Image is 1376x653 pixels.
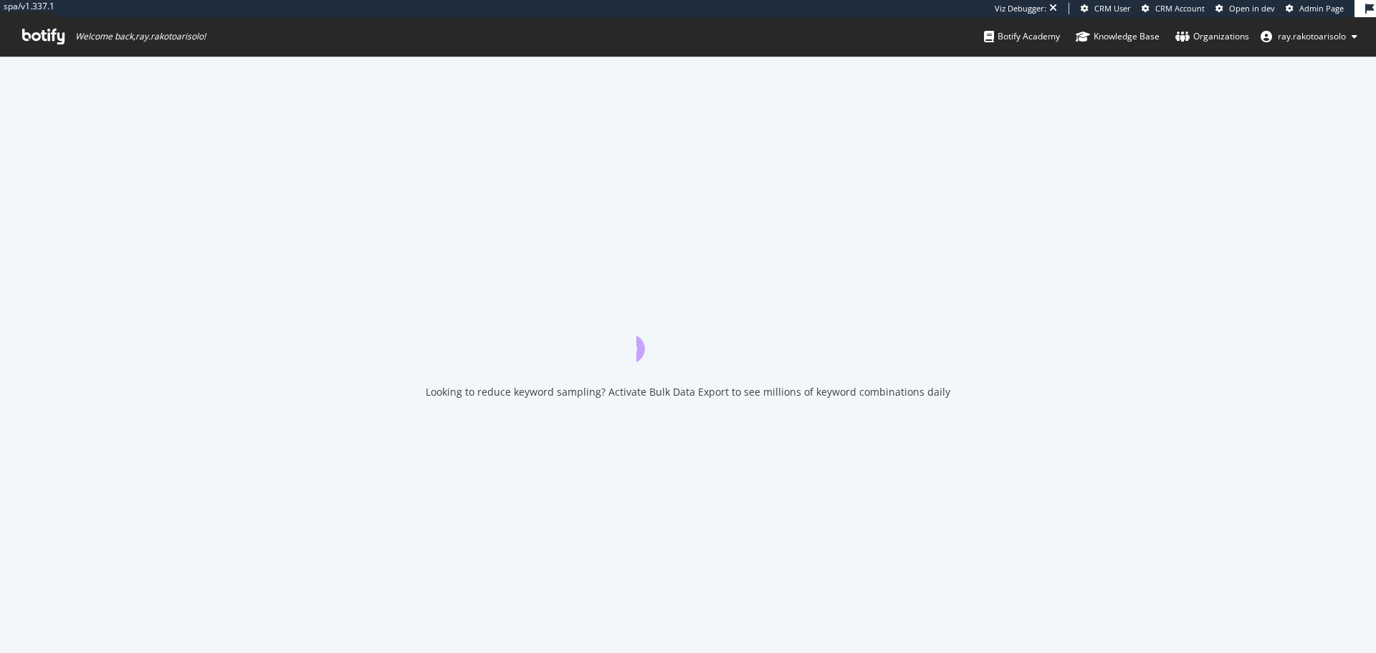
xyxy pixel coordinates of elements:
[1155,3,1205,14] span: CRM Account
[984,17,1060,56] a: Botify Academy
[1215,3,1275,14] a: Open in dev
[1094,3,1131,14] span: CRM User
[1229,3,1275,14] span: Open in dev
[426,385,950,399] div: Looking to reduce keyword sampling? Activate Bulk Data Export to see millions of keyword combinat...
[995,3,1046,14] div: Viz Debugger:
[1286,3,1344,14] a: Admin Page
[1299,3,1344,14] span: Admin Page
[1175,29,1249,44] div: Organizations
[984,29,1060,44] div: Botify Academy
[75,31,206,42] span: Welcome back, ray.rakotoarisolo !
[1278,30,1346,42] span: ray.rakotoarisolo
[1076,29,1160,44] div: Knowledge Base
[1249,25,1369,48] button: ray.rakotoarisolo
[636,310,740,362] div: animation
[1142,3,1205,14] a: CRM Account
[1076,17,1160,56] a: Knowledge Base
[1175,17,1249,56] a: Organizations
[1081,3,1131,14] a: CRM User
